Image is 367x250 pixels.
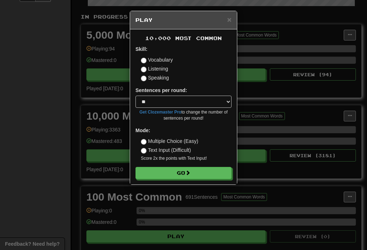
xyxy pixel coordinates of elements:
[145,35,222,41] span: 10,000 Most Common
[141,74,169,81] label: Speaking
[141,138,198,145] label: Multiple Choice (Easy)
[135,167,232,179] button: Go
[227,15,232,24] span: ×
[141,67,147,72] input: Listening
[135,109,232,121] small: to change the number of sentences per round!
[141,139,147,145] input: Multiple Choice (Easy)
[141,65,168,72] label: Listening
[141,148,147,154] input: Text Input (Difficult)
[141,58,147,63] input: Vocabulary
[141,155,232,162] small: Score 2x the points with Text Input !
[139,110,181,115] a: Get Clozemaster Pro
[141,76,147,81] input: Speaking
[135,128,150,133] strong: Mode:
[135,46,147,52] strong: Skill:
[135,87,187,94] label: Sentences per round:
[141,146,191,154] label: Text Input (Difficult)
[141,56,173,63] label: Vocabulary
[135,16,232,24] h5: Play
[227,16,232,23] button: Close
